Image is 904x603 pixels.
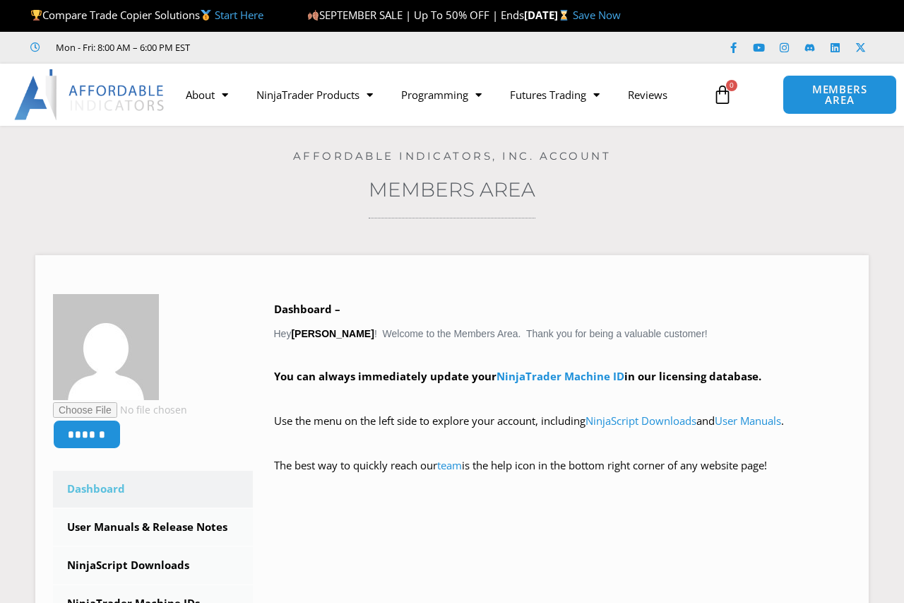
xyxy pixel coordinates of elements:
nav: Menu [172,78,705,111]
a: Affordable Indicators, Inc. Account [293,149,612,163]
a: MEMBERS AREA [783,75,897,115]
a: Save Now [573,8,621,22]
b: Dashboard – [274,302,340,316]
img: 🥇 [201,10,211,21]
img: LogoAI | Affordable Indicators – NinjaTrader [14,69,166,120]
span: Compare Trade Copier Solutions [30,8,263,22]
strong: [DATE] [524,8,573,22]
span: Mon - Fri: 8:00 AM – 6:00 PM EST [52,39,190,56]
a: Dashboard [53,471,253,508]
a: User Manuals [715,414,781,428]
img: 🍂 [308,10,319,21]
a: NinjaScript Downloads [585,414,696,428]
a: Programming [387,78,496,111]
a: NinjaScript Downloads [53,547,253,584]
img: ⌛ [559,10,569,21]
img: 03ad9c4cb5e0fd2567280c0fcec50e89b45999496ffb71dd15b0be532310438f [53,294,159,400]
a: team [437,458,462,472]
span: MEMBERS AREA [797,84,882,105]
a: NinjaTrader Products [242,78,387,111]
p: Use the menu on the left side to explore your account, including and . [274,411,852,451]
a: About [172,78,242,111]
span: SEPTEMBER SALE | Up To 50% OFF | Ends [307,8,524,22]
a: Futures Trading [496,78,614,111]
a: Reviews [614,78,682,111]
a: Start Here [215,8,263,22]
a: Members Area [369,177,535,201]
img: 🏆 [31,10,42,21]
a: 0 [691,74,754,115]
a: NinjaTrader Machine ID [496,369,624,383]
span: 0 [726,80,737,91]
div: Hey ! Welcome to the Members Area. Thank you for being a valuable customer! [274,300,852,496]
iframe: Customer reviews powered by Trustpilot [210,40,422,54]
p: The best way to quickly reach our is the help icon in the bottom right corner of any website page! [274,456,852,496]
strong: [PERSON_NAME] [291,328,374,339]
strong: You can always immediately update your in our licensing database. [274,369,761,383]
a: User Manuals & Release Notes [53,509,253,546]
